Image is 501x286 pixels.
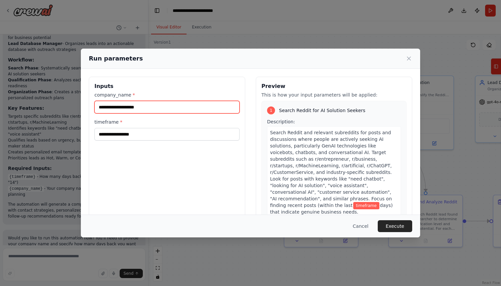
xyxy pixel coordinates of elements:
[378,220,412,232] button: Execute
[267,106,275,114] div: 1
[261,82,407,90] h3: Preview
[353,202,379,209] span: Variable: timeframe
[94,92,240,98] label: company_name
[267,119,295,124] span: Description:
[348,220,374,232] button: Cancel
[94,119,240,125] label: timeframe
[261,92,407,98] p: This is how your input parameters will be applied:
[89,54,143,63] h2: Run parameters
[279,107,365,114] span: Search Reddit for AI Solution Seekers
[94,82,240,90] h3: Inputs
[270,130,392,208] span: Search Reddit and relevant subreddits for posts and discussions where people are actively seeking...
